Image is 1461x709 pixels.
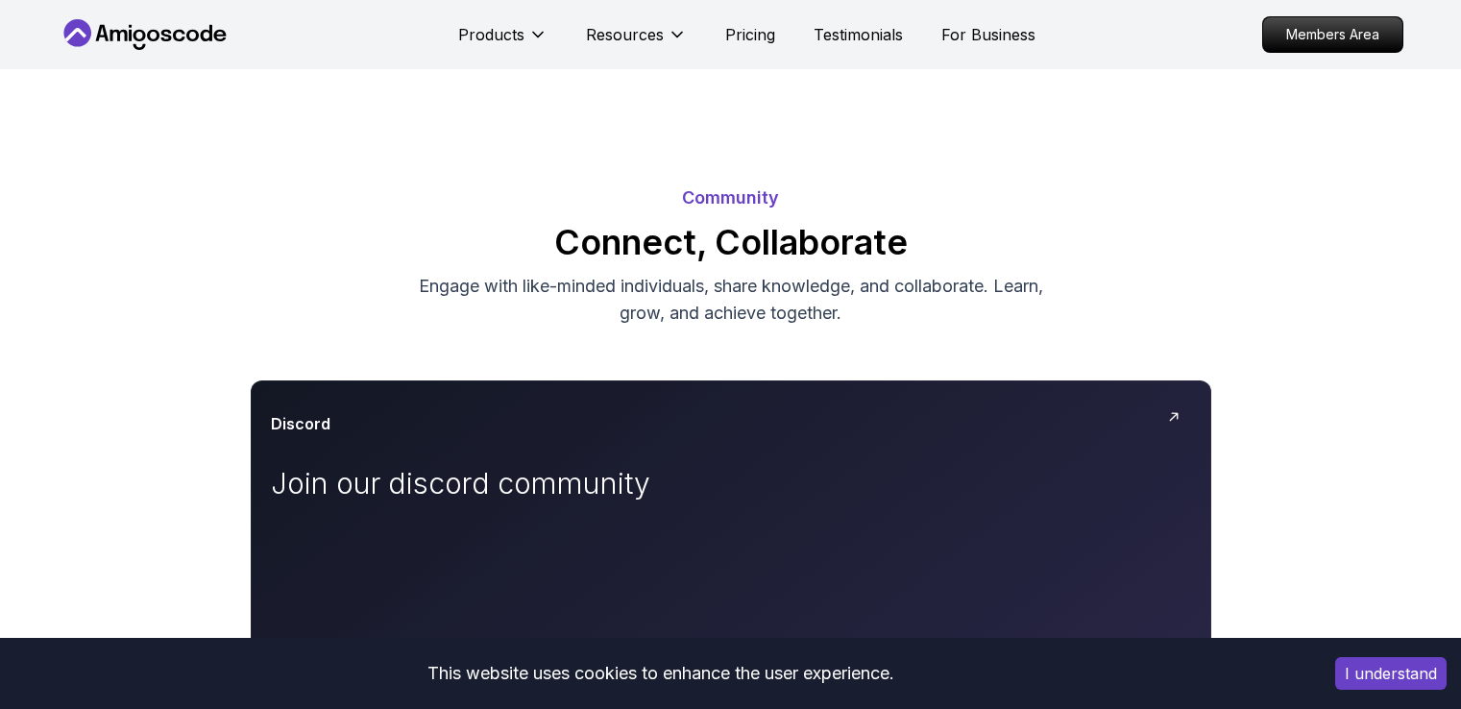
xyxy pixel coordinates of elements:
p: Resources [586,23,664,46]
p: Products [458,23,524,46]
a: Pricing [725,23,775,46]
h2: Connect, Collaborate [59,223,1403,261]
button: Products [458,23,548,61]
a: Testimonials [814,23,903,46]
p: Members Area [1263,17,1402,52]
p: Engage with like-minded individuals, share knowledge, and collaborate. Learn, grow, and achieve t... [408,273,1054,327]
p: Community [59,184,1403,211]
button: Resources [586,23,687,61]
a: Members Area [1262,16,1403,53]
h3: Discord [271,412,330,435]
div: This website uses cookies to enhance the user experience. [14,652,1306,695]
a: For Business [941,23,1035,46]
p: Join our discord community [271,466,703,501]
button: Accept cookies [1335,657,1447,690]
